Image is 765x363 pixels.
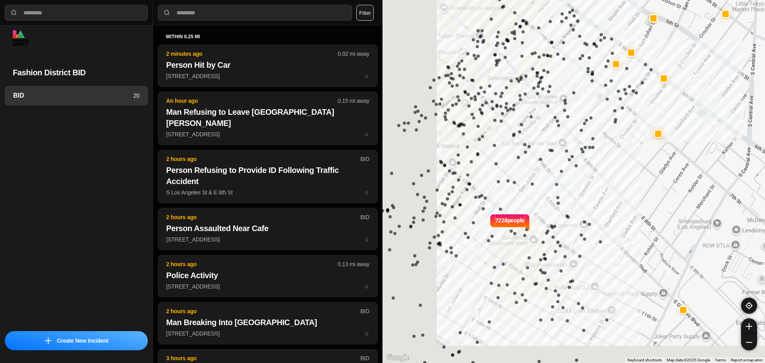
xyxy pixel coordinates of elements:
[166,97,338,105] p: An hour ago
[524,213,530,231] img: notch
[158,189,378,196] a: 2 hours agoBIDPerson Refusing to Provide ID Following Traffic AccidentS Los Angeles St & E 8th St...
[166,165,369,187] h2: Person Refusing to Provide ID Following Traffic Accident
[364,73,369,79] span: star
[166,235,369,243] p: [STREET_ADDRESS]
[364,236,369,243] span: star
[356,5,374,21] button: Filter
[360,155,369,163] p: BID
[166,72,369,80] p: [STREET_ADDRESS]
[166,223,369,234] h2: Person Assaulted Near Cafe
[364,189,369,196] span: star
[166,354,360,362] p: 3 hours ago
[166,59,369,71] h2: Person Hit by Car
[158,92,378,145] button: An hour ago0.15 mi awayMan Refusing to Leave [GEOGRAPHIC_DATA][PERSON_NAME][STREET_ADDRESS]star
[360,354,369,362] p: BID
[10,9,18,17] img: search
[158,73,378,79] a: 2 minutes ago0.02 mi awayPerson Hit by Car[STREET_ADDRESS]star
[715,358,726,362] a: Terms (opens in new tab)
[166,50,338,58] p: 2 minutes ago
[158,330,378,337] a: 2 hours agoBIDMan Breaking Into [GEOGRAPHIC_DATA][STREET_ADDRESS]star
[741,318,757,334] button: zoom-in
[166,307,360,315] p: 2 hours ago
[57,337,108,345] p: Create New Incident
[364,131,369,137] span: star
[628,357,662,363] button: Keyboard shortcuts
[338,97,369,105] p: 0.15 mi away
[158,150,378,203] button: 2 hours agoBIDPerson Refusing to Provide ID Following Traffic AccidentS Los Angeles St & E 8th St...
[166,330,369,337] p: [STREET_ADDRESS]
[158,302,378,344] button: 2 hours agoBIDMan Breaking Into [GEOGRAPHIC_DATA][STREET_ADDRESS]star
[166,155,360,163] p: 2 hours ago
[338,50,369,58] p: 0.02 mi away
[360,213,369,221] p: BID
[338,260,369,268] p: 0.13 mi away
[384,353,411,363] img: Google
[667,358,710,362] span: Map data ©2025 Google
[158,45,378,87] button: 2 minutes ago0.02 mi awayPerson Hit by Car[STREET_ADDRESS]star
[364,330,369,337] span: star
[745,302,753,309] img: recenter
[746,323,752,330] img: zoom-in
[166,260,338,268] p: 2 hours ago
[166,33,370,40] h5: within 0.25 mi
[741,334,757,350] button: zoom-out
[158,255,378,297] button: 2 hours ago0.13 mi awayPolice Activity[STREET_ADDRESS]star
[158,236,378,243] a: 2 hours agoBIDPerson Assaulted Near Cafe[STREET_ADDRESS]star
[741,298,757,314] button: recenter
[133,92,139,100] p: 20
[166,188,369,196] p: S Los Angeles St & E 8th St
[166,106,369,129] h2: Man Refusing to Leave [GEOGRAPHIC_DATA][PERSON_NAME]
[731,358,763,362] a: Report a map error
[13,67,140,78] h2: Fashion District BID
[495,216,525,234] p: 7228 people
[158,283,378,290] a: 2 hours ago0.13 mi awayPolice Activity[STREET_ADDRESS]star
[163,9,171,17] img: search
[360,307,369,315] p: BID
[364,283,369,290] span: star
[158,131,378,137] a: An hour ago0.15 mi awayMan Refusing to Leave [GEOGRAPHIC_DATA][PERSON_NAME][STREET_ADDRESS]star
[384,353,411,363] a: Open this area in Google Maps (opens a new window)
[166,213,360,221] p: 2 hours ago
[166,270,369,281] h2: Police Activity
[166,317,369,328] h2: Man Breaking Into [GEOGRAPHIC_DATA]
[45,337,51,344] img: icon
[166,283,369,290] p: [STREET_ADDRESS]
[166,130,369,138] p: [STREET_ADDRESS]
[13,91,133,100] h3: BID
[746,339,752,345] img: zoom-out
[158,208,378,250] button: 2 hours agoBIDPerson Assaulted Near Cafe[STREET_ADDRESS]star
[489,213,495,231] img: notch
[5,86,148,105] a: BID20
[13,30,28,46] img: logo
[5,331,148,350] button: iconCreate New Incident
